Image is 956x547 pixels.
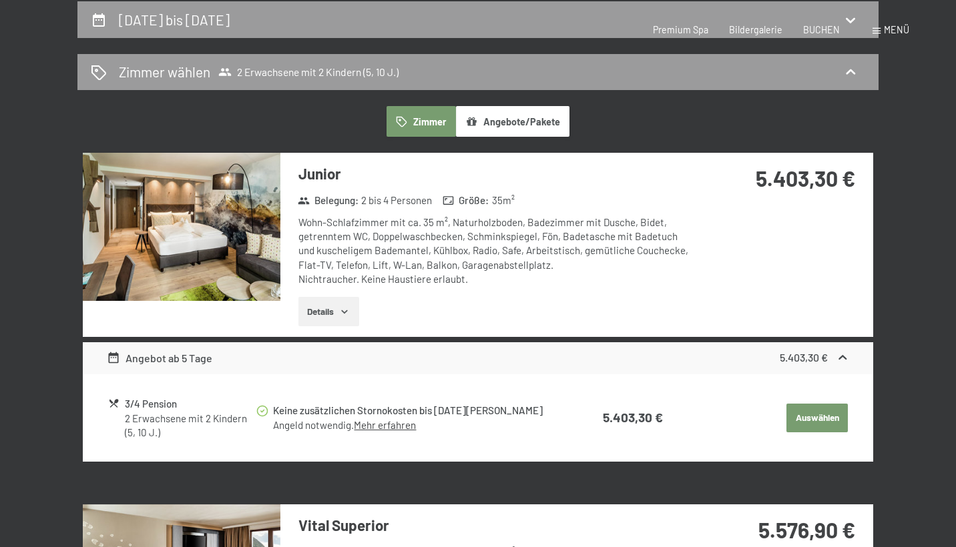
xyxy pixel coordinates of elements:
a: Premium Spa [653,24,708,35]
strong: 5.403,30 € [756,165,855,191]
div: Wohn-Schlafzimmer mit ca. 35 m², Naturholzboden, Badezimmer mit Dusche, Bidet, getrenntem WC, Dop... [298,215,696,286]
span: 2 bis 4 Personen [361,193,432,207]
div: Angeld notwendig. [273,418,551,432]
a: Mehr erfahren [354,419,416,431]
button: Angebote/Pakete [456,106,569,137]
strong: 5.403,30 € [780,351,828,364]
div: 2 Erwachsene mit 2 Kindern (5, 10 J.) [125,412,255,440]
h3: Junior [298,163,696,184]
a: Bildergalerie [729,24,782,35]
strong: 5.576,90 € [758,517,855,542]
a: BUCHEN [803,24,840,35]
span: Menü [884,24,909,35]
div: Angebot ab 5 Tage [107,350,213,366]
button: Details [298,297,359,326]
div: 3/4 Pension [125,396,255,412]
strong: 5.403,30 € [603,410,663,425]
h3: Vital Superior [298,515,696,536]
h2: [DATE] bis [DATE] [119,11,230,28]
button: Zimmer [387,106,456,137]
div: Keine zusätzlichen Stornokosten bis [DATE][PERSON_NAME] [273,403,551,418]
img: mss_renderimg.php [83,153,280,301]
span: 35 m² [492,193,515,207]
button: Auswählen [786,404,848,433]
strong: Größe : [443,193,489,207]
span: 2 Erwachsene mit 2 Kindern (5, 10 J.) [218,65,399,79]
div: Angebot ab 5 Tage5.403,30 € [83,342,873,374]
strong: Belegung : [298,193,358,207]
h2: Zimmer wählen [119,62,210,81]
